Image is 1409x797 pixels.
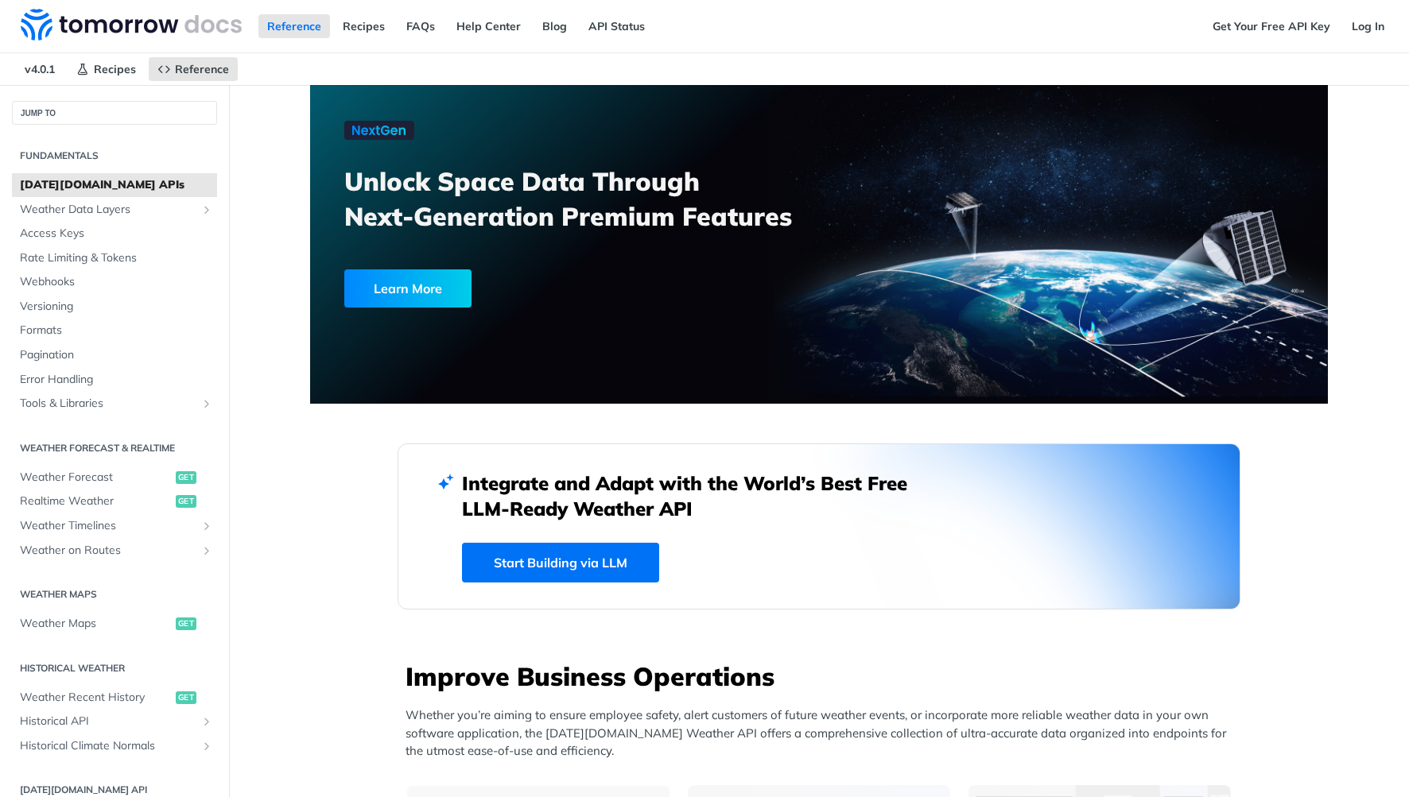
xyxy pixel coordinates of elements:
button: Show subpages for Historical Climate Normals [200,740,213,753]
span: Versioning [20,299,213,315]
span: v4.0.1 [16,57,64,81]
a: API Status [580,14,654,38]
h3: Unlock Space Data Through Next-Generation Premium Features [344,164,836,234]
span: [DATE][DOMAIN_NAME] APIs [20,177,213,193]
a: Start Building via LLM [462,543,659,582]
a: Pagination [12,343,217,367]
a: Recipes [68,57,145,81]
a: Reference [149,57,238,81]
a: Historical APIShow subpages for Historical API [12,710,217,733]
h2: Weather Maps [12,587,217,602]
a: Versioning [12,295,217,319]
span: Pagination [20,347,213,363]
a: Webhooks [12,270,217,294]
span: Error Handling [20,372,213,388]
h2: Integrate and Adapt with the World’s Best Free LLM-Ready Weather API [462,470,931,521]
a: Formats [12,319,217,342]
a: Weather Recent Historyget [12,686,217,710]
span: Rate Limiting & Tokens [20,250,213,266]
h3: Improve Business Operations [406,659,1240,694]
h2: Fundamentals [12,149,217,163]
button: Show subpages for Weather Timelines [200,520,213,532]
a: Rate Limiting & Tokens [12,246,217,270]
a: Weather Mapsget [12,612,217,636]
span: get [176,691,196,704]
a: Learn More [344,269,738,308]
span: Weather Recent History [20,690,172,706]
p: Whether you’re aiming to ensure employee safety, alert customers of future weather events, or inc... [406,706,1240,760]
button: Show subpages for Historical API [200,715,213,728]
a: Reference [258,14,330,38]
a: Help Center [448,14,530,38]
img: NextGen [344,121,414,140]
a: Realtime Weatherget [12,489,217,513]
a: FAQs [398,14,444,38]
span: Webhooks [20,274,213,290]
a: [DATE][DOMAIN_NAME] APIs [12,173,217,197]
a: Recipes [334,14,394,38]
a: Log In [1343,14,1393,38]
h2: Historical Weather [12,661,217,675]
a: Get Your Free API Key [1204,14,1339,38]
a: Historical Climate NormalsShow subpages for Historical Climate Normals [12,734,217,758]
span: get [176,495,196,508]
button: Show subpages for Weather on Routes [200,544,213,557]
span: Historical Climate Normals [20,738,196,754]
span: Access Keys [20,226,213,242]
h2: [DATE][DOMAIN_NAME] API [12,783,217,797]
span: Reference [175,62,229,76]
span: Weather Timelines [20,518,196,534]
span: Tools & Libraries [20,396,196,412]
span: Realtime Weather [20,493,172,509]
span: Weather Data Layers [20,202,196,218]
div: Learn More [344,269,472,308]
a: Weather on RoutesShow subpages for Weather on Routes [12,539,217,563]
span: Weather on Routes [20,543,196,559]
span: get [176,617,196,630]
a: Error Handling [12,368,217,392]
span: get [176,471,196,484]
span: Weather Forecast [20,470,172,486]
a: Weather Data LayersShow subpages for Weather Data Layers [12,198,217,222]
button: JUMP TO [12,101,217,125]
span: Formats [20,323,213,339]
button: Show subpages for Tools & Libraries [200,397,213,410]
span: Historical API [20,714,196,729]
a: Weather Forecastget [12,466,217,489]
a: Tools & LibrariesShow subpages for Tools & Libraries [12,392,217,416]
h2: Weather Forecast & realtime [12,441,217,455]
a: Blog [534,14,576,38]
a: Access Keys [12,222,217,246]
button: Show subpages for Weather Data Layers [200,203,213,216]
span: Weather Maps [20,616,172,632]
span: Recipes [94,62,136,76]
img: Tomorrow.io Weather API Docs [21,9,242,41]
a: Weather TimelinesShow subpages for Weather Timelines [12,514,217,538]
